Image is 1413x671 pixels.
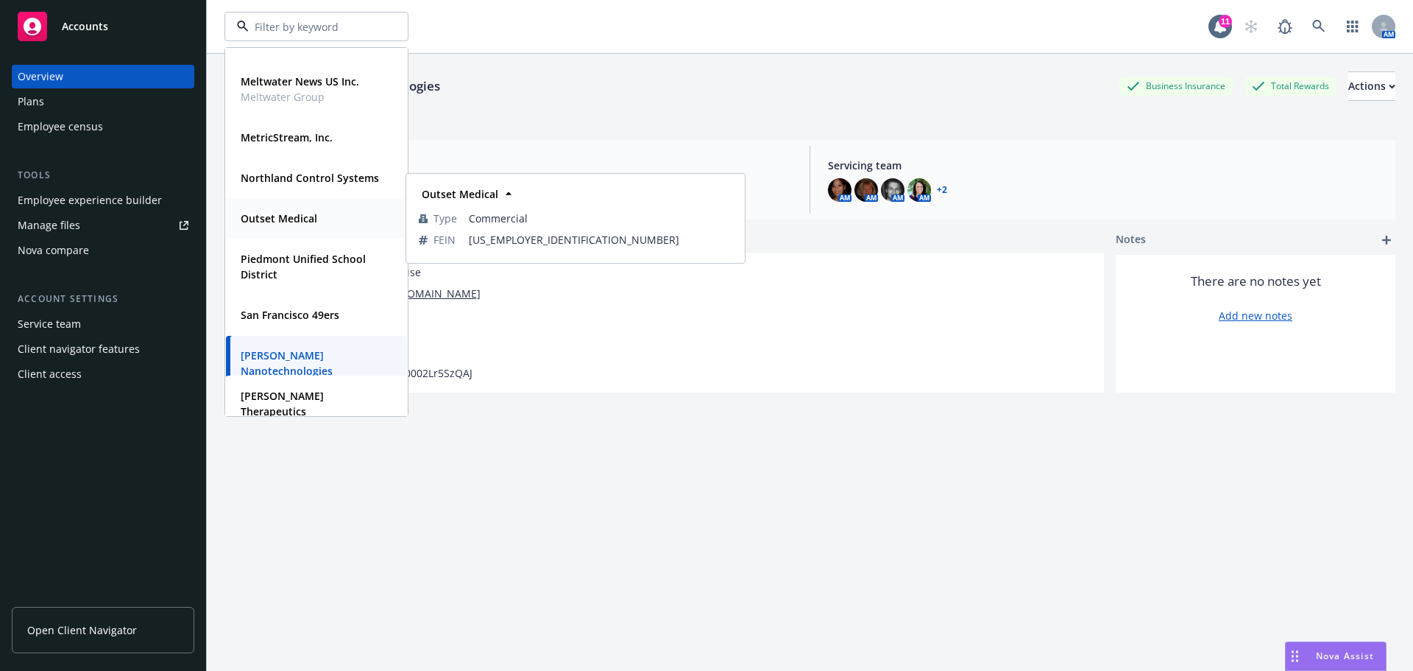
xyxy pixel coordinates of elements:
[828,158,1384,173] span: Servicing team
[27,622,137,638] span: Open Client Navigator
[12,65,194,88] a: Overview
[241,211,317,225] strong: Outset Medical
[18,189,162,212] div: Employee experience builder
[62,21,108,32] span: Accounts
[12,312,194,336] a: Service team
[12,292,194,306] div: Account settings
[18,239,89,262] div: Nova compare
[1236,12,1266,41] a: Start snowing
[1286,642,1304,670] div: Drag to move
[249,19,378,35] input: Filter by keyword
[12,189,194,212] a: Employee experience builder
[1191,273,1321,290] span: There are no notes yet
[12,362,194,386] a: Client access
[433,232,456,247] span: FEIN
[433,211,457,226] span: Type
[937,186,947,194] a: +2
[18,312,81,336] div: Service team
[1119,77,1233,95] div: Business Insurance
[12,214,194,237] a: Manage files
[12,239,194,262] a: Nova compare
[241,348,333,378] strong: [PERSON_NAME] Nanotechnologies
[881,178,904,202] img: photo
[18,90,44,113] div: Plans
[12,115,194,138] a: Employee census
[1378,231,1395,249] a: add
[241,171,379,185] strong: Northland Control Systems
[469,211,732,226] span: Commercial
[1304,12,1334,41] a: Search
[241,308,339,322] strong: San Francisco 49ers
[1270,12,1300,41] a: Report a Bug
[241,74,359,88] strong: Meltwater News US Inc.
[1285,642,1387,671] button: Nova Assist
[18,65,63,88] div: Overview
[1316,650,1374,662] span: Nova Assist
[12,337,194,361] a: Client navigator features
[907,178,931,202] img: photo
[241,130,333,144] strong: MetricStream, Inc.
[1244,77,1336,95] div: Total Rewards
[12,168,194,183] div: Tools
[1219,308,1292,323] a: Add new notes
[18,115,103,138] div: Employee census
[1348,71,1395,101] button: Actions
[18,362,82,386] div: Client access
[422,187,498,201] strong: Outset Medical
[241,389,324,418] strong: [PERSON_NAME] Therapeutics
[369,286,481,301] a: [URL][DOMAIN_NAME]
[854,178,878,202] img: photo
[12,6,194,47] a: Accounts
[1219,15,1232,28] div: 11
[828,178,851,202] img: photo
[1116,231,1146,249] span: Notes
[12,90,194,113] a: Plans
[236,158,792,173] span: Account type
[18,337,140,361] div: Client navigator features
[1338,12,1367,41] a: Switch app
[469,232,732,247] span: [US_EMPLOYER_IDENTIFICATION_NUMBER]
[1348,72,1395,100] div: Actions
[241,89,359,105] span: Meltwater Group
[241,252,366,281] strong: Piedmont Unified School District
[18,214,80,237] div: Manage files
[369,365,472,381] span: 0010V00002Lr5SzQAJ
